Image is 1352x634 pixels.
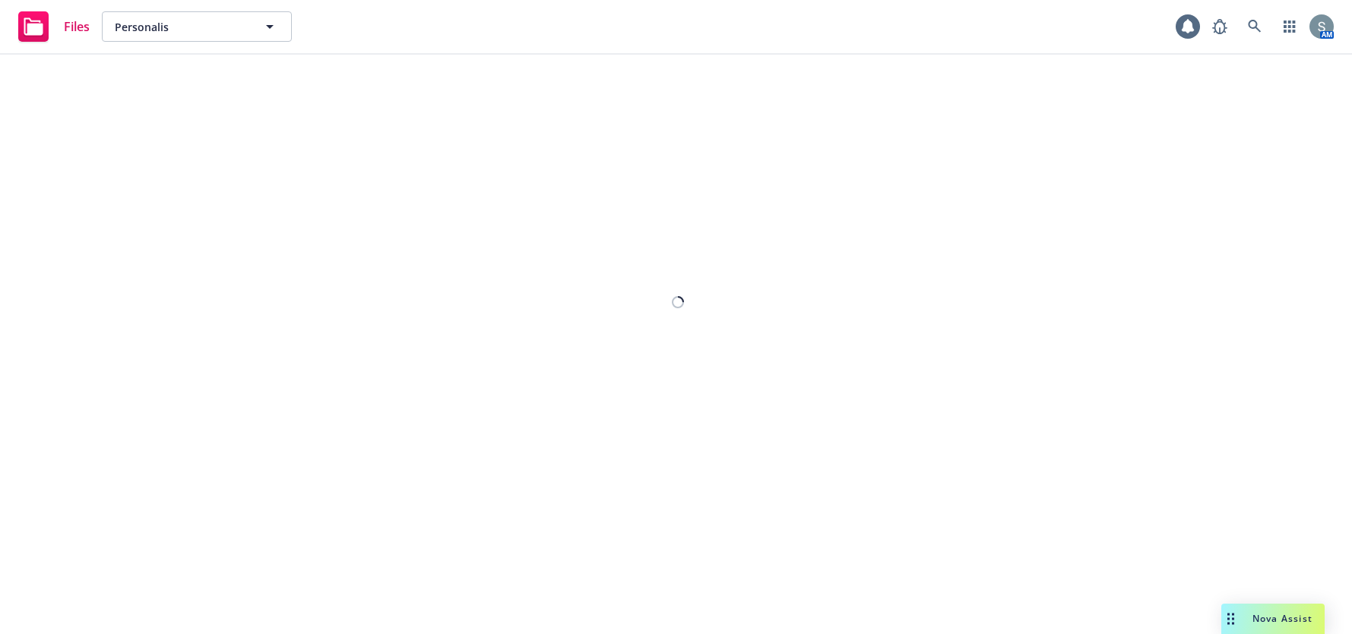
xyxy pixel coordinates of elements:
[1221,604,1240,634] div: Drag to move
[1309,14,1334,39] img: photo
[1252,612,1312,625] span: Nova Assist
[102,11,292,42] button: Personalis
[1221,604,1325,634] button: Nova Assist
[1274,11,1305,42] a: Switch app
[12,5,96,48] a: Files
[64,21,90,33] span: Files
[1205,11,1235,42] a: Report a Bug
[1240,11,1270,42] a: Search
[115,19,246,35] span: Personalis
